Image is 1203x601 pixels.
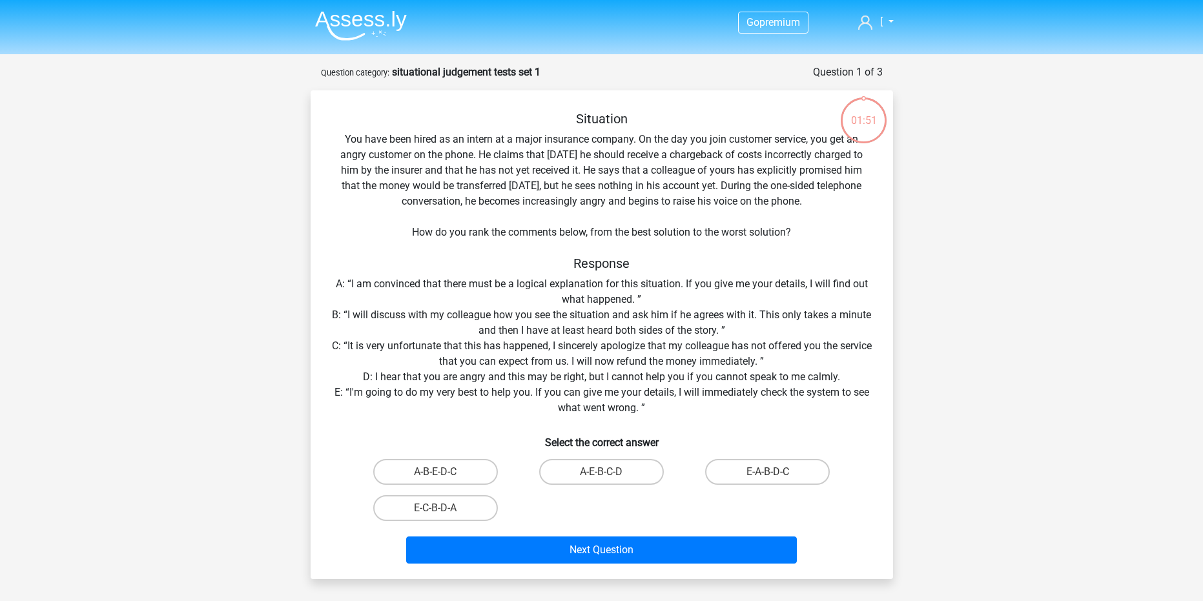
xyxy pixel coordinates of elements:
[406,536,797,564] button: Next Question
[331,426,872,449] h6: Select the correct answer
[746,16,759,28] span: Go
[539,459,664,485] label: A-E-B-C-D
[392,66,540,78] strong: situational judgement tests set 1
[373,459,498,485] label: A-B-E-D-C
[813,65,883,80] div: Question 1 of 3
[759,16,800,28] span: premium
[331,256,872,271] h5: Response
[739,14,808,31] a: Gopremium
[880,15,883,28] span: [
[321,68,389,77] small: Question category:
[331,111,872,127] h5: Situation
[839,96,888,128] div: 01:51
[316,111,888,569] div: You have been hired as an intern at a major insurance company. On the day you join customer servi...
[315,10,407,41] img: Assessly
[705,459,830,485] label: E-A-B-D-C
[853,14,898,30] a: [
[373,495,498,521] label: E-C-B-D-A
